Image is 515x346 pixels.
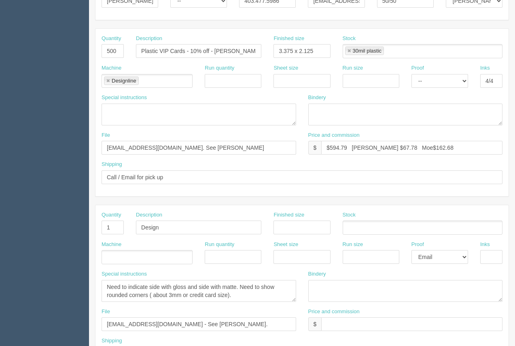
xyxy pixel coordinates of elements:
[343,241,363,248] label: Run size
[308,94,326,102] label: Bindery
[205,241,234,248] label: Run quantity
[102,94,147,102] label: Special instructions
[308,132,360,139] label: Price and commission
[102,211,121,219] label: Quantity
[411,241,424,248] label: Proof
[343,35,356,42] label: Stock
[112,78,136,83] div: Designline
[205,64,234,72] label: Run quantity
[343,211,356,219] label: Stock
[102,308,110,316] label: File
[343,64,363,72] label: Run size
[480,64,490,72] label: Inks
[102,64,121,72] label: Machine
[102,280,296,302] textarea: Need to indicate side with gloss and side with matte. Need to show rounded corners ( about 3mm or...
[102,337,122,345] label: Shipping
[273,35,304,42] label: Finished size
[411,64,424,72] label: Proof
[308,270,326,278] label: Bindery
[353,48,382,53] div: 30mil plastic
[273,64,298,72] label: Sheet size
[136,211,162,219] label: Description
[102,270,147,278] label: Special instructions
[102,241,121,248] label: Machine
[102,161,122,168] label: Shipping
[308,308,360,316] label: Price and commission
[102,35,121,42] label: Quantity
[308,141,322,155] div: $
[136,35,162,42] label: Description
[273,241,298,248] label: Sheet size
[273,211,304,219] label: Finished size
[480,241,490,248] label: Inks
[308,317,322,331] div: $
[102,132,110,139] label: File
